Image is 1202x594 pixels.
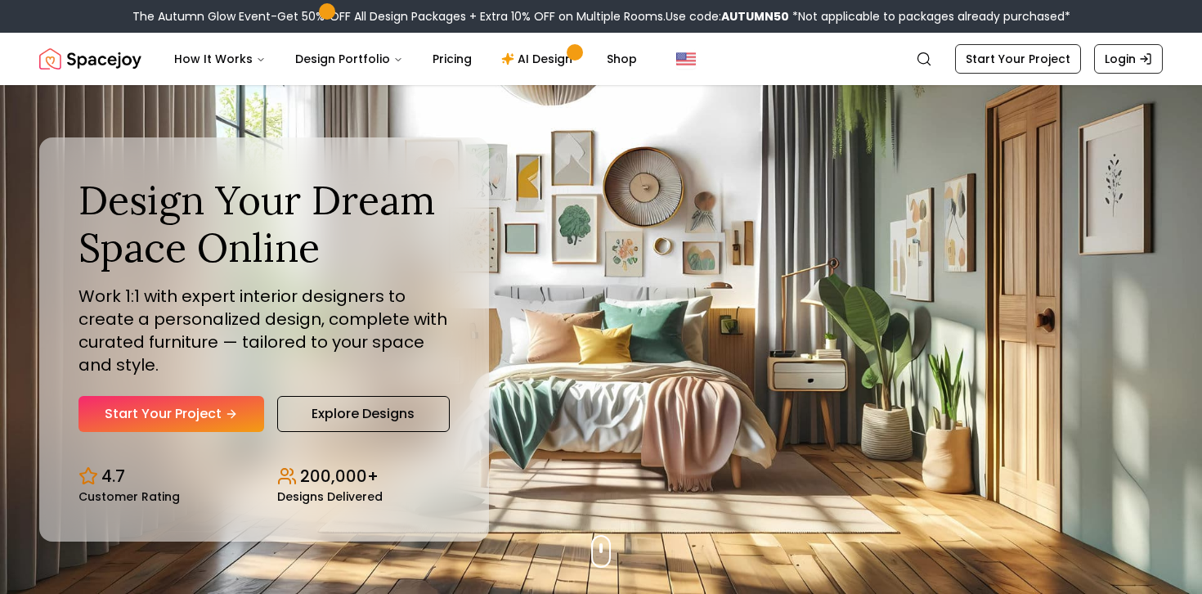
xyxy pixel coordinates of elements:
span: *Not applicable to packages already purchased* [789,8,1070,25]
img: Spacejoy Logo [39,43,141,75]
a: Explore Designs [277,396,450,432]
button: How It Works [161,43,279,75]
nav: Global [39,33,1163,85]
small: Designs Delivered [277,491,383,502]
a: Start Your Project [955,44,1081,74]
a: Pricing [419,43,485,75]
nav: Main [161,43,650,75]
a: AI Design [488,43,590,75]
p: Work 1:1 with expert interior designers to create a personalized design, complete with curated fu... [78,285,450,376]
a: Login [1094,44,1163,74]
h1: Design Your Dream Space Online [78,177,450,271]
div: Design stats [78,452,450,502]
small: Customer Rating [78,491,180,502]
a: Spacejoy [39,43,141,75]
div: The Autumn Glow Event-Get 50% OFF All Design Packages + Extra 10% OFF on Multiple Rooms. [132,8,1070,25]
img: United States [676,49,696,69]
a: Start Your Project [78,396,264,432]
p: 4.7 [101,465,125,488]
b: AUTUMN50 [721,8,789,25]
a: Shop [594,43,650,75]
span: Use code: [666,8,789,25]
p: 200,000+ [300,465,379,488]
button: Design Portfolio [282,43,416,75]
